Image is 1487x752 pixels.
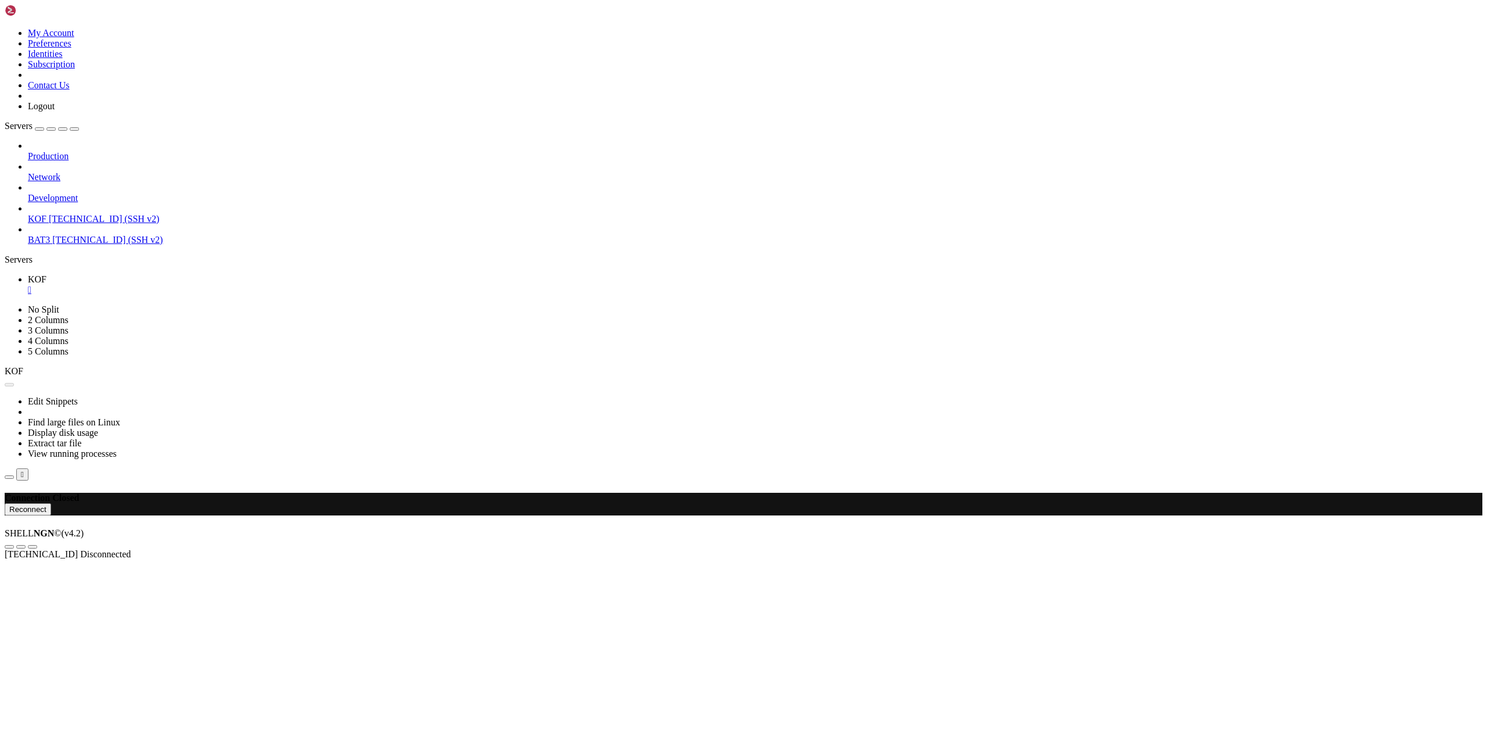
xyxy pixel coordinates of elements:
[28,203,1482,224] li: KOF [TECHNICAL_ID] (SSH v2)
[5,366,23,376] span: KOF
[28,172,60,182] span: Network
[21,470,24,479] div: 
[16,468,28,481] button: 
[28,346,69,356] a: 5 Columns
[28,325,69,335] a: 3 Columns
[28,49,63,59] a: Identities
[5,121,33,131] span: Servers
[28,193,78,203] span: Development
[28,428,98,438] a: Display disk usage
[5,121,79,131] a: Servers
[28,417,120,427] a: Find large files on Linux
[28,224,1482,245] li: BAT3 [TECHNICAL_ID] (SSH v2)
[28,59,75,69] a: Subscription
[28,438,81,448] a: Extract tar file
[28,151,1482,162] a: Production
[28,396,78,406] a: Edit Snippets
[28,235,50,245] span: BAT3
[28,28,74,38] a: My Account
[28,235,1482,245] a: BAT3 [TECHNICAL_ID] (SSH v2)
[28,193,1482,203] a: Development
[28,214,1482,224] a: KOF [TECHNICAL_ID] (SSH v2)
[28,315,69,325] a: 2 Columns
[28,285,1482,295] a: 
[28,141,1482,162] li: Production
[28,172,1482,182] a: Network
[49,214,159,224] span: [TECHNICAL_ID] (SSH v2)
[28,80,70,90] a: Contact Us
[5,5,71,16] img: Shellngn
[28,214,46,224] span: KOF
[28,162,1482,182] li: Network
[28,449,117,459] a: View running processes
[28,151,69,161] span: Production
[28,305,59,314] a: No Split
[5,255,1482,265] div: Servers
[28,38,71,48] a: Preferences
[28,182,1482,203] li: Development
[28,101,55,111] a: Logout
[28,336,69,346] a: 4 Columns
[52,235,163,245] span: [TECHNICAL_ID] (SSH v2)
[28,274,46,284] span: KOF
[28,274,1482,295] a: KOF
